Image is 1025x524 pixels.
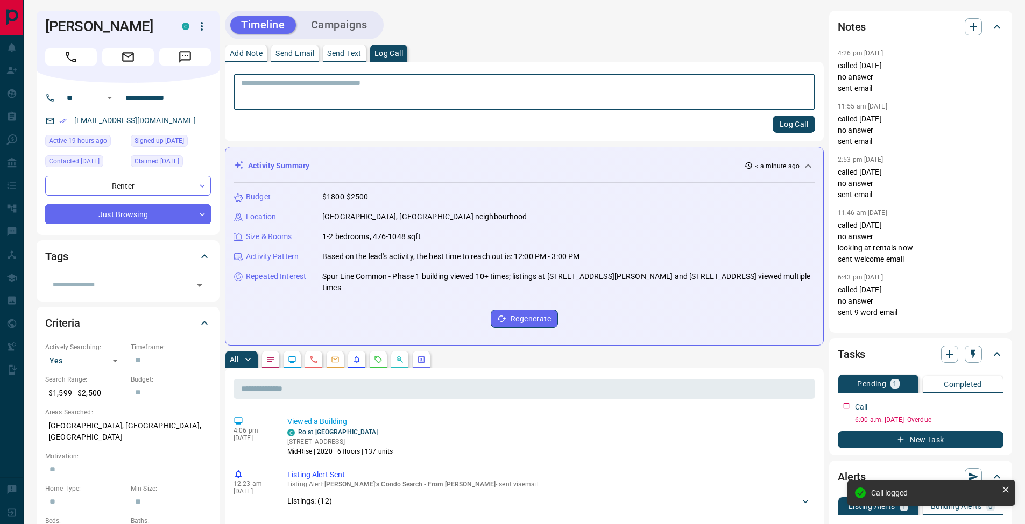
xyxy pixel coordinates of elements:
p: Add Note [230,49,263,57]
p: Send Text [327,49,362,57]
h1: [PERSON_NAME] [45,18,166,35]
p: called [DATE] no answer sent 9 word email [838,284,1003,318]
p: Size & Rooms [246,231,292,242]
p: 1-2 bedrooms, 476-1048 sqft [322,231,421,242]
svg: Emails [331,355,340,364]
button: Open [192,278,207,293]
span: [PERSON_NAME]'s Condo Search - From [PERSON_NAME] [324,480,496,488]
span: Call [45,48,97,66]
p: Location [246,211,276,222]
div: Tue Jan 16 2024 [131,135,211,150]
span: Contacted [DATE] [49,156,100,167]
p: Call [855,401,868,413]
p: 12:23 am [234,480,271,487]
p: called [DATE] no answer looking at rentals now sent welcome email [838,220,1003,265]
p: Viewed a Building [287,416,811,427]
h2: Tasks [838,346,865,363]
div: Yes [45,352,125,369]
p: Search Range: [45,375,125,384]
p: Activity Summary [248,160,309,171]
button: Regenerate [491,310,558,328]
p: [DATE] [234,434,271,442]
h2: Alerts [838,468,866,485]
p: < a minute ago [755,161,800,171]
span: Signed up [DATE] [135,135,184,146]
div: Criteria [45,310,211,336]
div: condos.ca [182,23,189,30]
p: $1800-$2500 [322,191,368,203]
p: Log Call [374,49,403,57]
p: Pending [857,380,886,387]
p: Min Size: [131,484,211,493]
p: Spur Line Common - Phase 1 building viewed 10+ times; listings at [STREET_ADDRESS][PERSON_NAME] a... [322,271,815,293]
p: called [DATE] no answer sent email [838,113,1003,147]
p: Listings: ( 12 ) [287,496,332,507]
div: Tags [45,243,211,269]
p: Listing Alert : - sent via email [287,480,811,488]
div: Renter [45,176,211,196]
h2: Criteria [45,314,80,332]
button: Timeline [230,16,296,34]
p: 1 [893,380,897,387]
p: Mid-Rise | 2020 | 6 floors | 137 units [287,447,393,456]
p: Activity Pattern [246,251,299,262]
p: Completed [944,381,982,388]
a: Ro at [GEOGRAPHIC_DATA] [298,428,378,436]
div: Thu Sep 25 2025 [45,155,125,170]
span: Active 19 hours ago [49,135,107,146]
p: $1,599 - $2,500 [45,384,125,402]
p: Send Email [275,49,314,57]
button: Log Call [773,116,815,133]
span: Claimed [DATE] [135,156,179,167]
p: 4:06 pm [234,427,271,434]
h2: Tags [45,248,68,265]
p: 11:46 am [DATE] [838,209,887,217]
svg: Listing Alerts [352,355,361,364]
svg: Requests [374,355,383,364]
div: Alerts [838,464,1003,490]
p: [GEOGRAPHIC_DATA], [GEOGRAPHIC_DATA] neighbourhood [322,211,527,222]
a: [EMAIL_ADDRESS][DOMAIN_NAME] [74,116,196,125]
p: 6:43 pm [DATE] [838,274,883,281]
p: called [DATE] no answer sent email [838,60,1003,94]
div: Thu Apr 03 2025 [131,155,211,170]
p: Budget [246,191,271,203]
p: Repeated Interest [246,271,306,282]
svg: Email Verified [59,117,67,125]
span: Email [102,48,154,66]
button: Campaigns [300,16,378,34]
div: condos.ca [287,429,295,436]
svg: Opportunities [395,355,404,364]
div: Call logged [871,489,997,497]
div: Activity Summary< a minute ago [234,156,815,176]
div: Notes [838,14,1003,40]
p: 2:53 pm [DATE] [838,156,883,163]
p: 4:26 pm [DATE] [838,49,883,57]
p: [STREET_ADDRESS] [287,437,393,447]
p: [GEOGRAPHIC_DATA], [GEOGRAPHIC_DATA], [GEOGRAPHIC_DATA] [45,417,211,446]
svg: Notes [266,355,275,364]
svg: Agent Actions [417,355,426,364]
p: Areas Searched: [45,407,211,417]
p: All [230,356,238,363]
div: Tasks [838,341,1003,367]
p: [DATE] [234,487,271,495]
p: called [DATE] no answer sent email [838,167,1003,200]
p: Timeframe: [131,342,211,352]
span: Message [159,48,211,66]
p: 11:55 am [DATE] [838,103,887,110]
div: Mon Oct 13 2025 [45,135,125,150]
p: Budget: [131,375,211,384]
button: New Task [838,431,1003,448]
svg: Lead Browsing Activity [288,355,296,364]
div: Just Browsing [45,204,211,224]
div: Listings: (12) [287,491,811,511]
p: 6:00 a.m. [DATE] - Overdue [855,415,1003,425]
p: Listing Alert Sent [287,469,811,480]
svg: Calls [309,355,318,364]
h2: Notes [838,18,866,35]
p: Home Type: [45,484,125,493]
button: Open [103,91,116,104]
p: Motivation: [45,451,211,461]
p: Based on the lead's activity, the best time to reach out is: 12:00 PM - 3:00 PM [322,251,579,262]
